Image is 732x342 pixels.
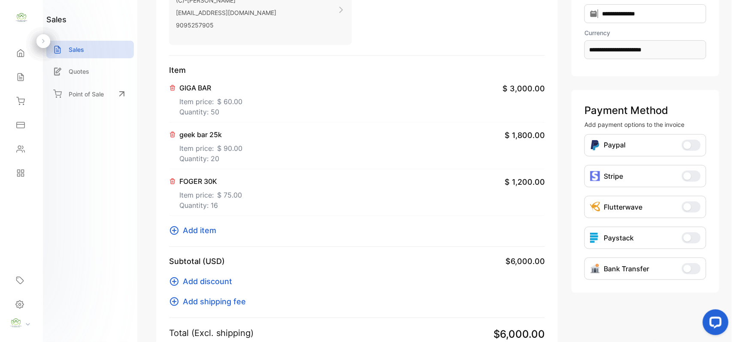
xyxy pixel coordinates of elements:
p: FOGER 30K [179,176,242,186]
img: logo [15,11,28,24]
iframe: LiveChat chat widget [696,306,732,342]
p: GIGA BAR [179,83,242,93]
p: 9095257905 [176,19,276,31]
span: Add item [183,225,216,236]
button: Add shipping fee [169,296,251,307]
span: $ 60.00 [217,96,242,107]
p: Flutterwave [604,202,642,212]
img: icon [590,233,600,243]
p: [EMAIL_ADDRESS][DOMAIN_NAME] [176,6,276,19]
button: Add item [169,225,221,236]
span: $6,000.00 [493,327,545,342]
span: $ 75.00 [217,190,242,200]
p: Paypal [604,140,626,151]
img: profile [9,317,22,330]
p: Item price: [179,186,242,200]
img: icon [590,171,600,181]
p: Paystack [604,233,634,243]
p: Point of Sale [69,90,104,99]
span: $ 1,800.00 [505,129,545,141]
p: Item price: [179,140,242,153]
p: Payment Method [584,103,706,118]
label: Currency [584,28,706,37]
span: Add discount [183,276,232,287]
button: Add discount [169,276,237,287]
p: Item [169,64,545,76]
p: Sales [69,45,84,54]
p: Total (Excl. shipping) [169,327,254,339]
p: Item price: [179,93,242,107]
p: Bank Transfer [604,264,649,274]
a: Point of Sale [46,84,134,103]
p: Quotes [69,67,89,76]
a: Quotes [46,63,134,80]
span: $ 1,200.00 [505,176,545,188]
p: Subtotal (USD) [169,255,225,267]
p: Stripe [604,171,623,181]
span: Add shipping fee [183,296,246,307]
p: Quantity: 20 [179,153,242,164]
span: $6,000.00 [505,255,545,267]
p: Add payment options to the invoice [584,120,706,129]
a: Sales [46,41,134,58]
p: Quantity: 50 [179,107,242,117]
h1: sales [46,14,67,25]
p: geek bar 25k [179,129,242,140]
span: $ 3,000.00 [502,83,545,94]
img: Icon [590,264,600,274]
p: Quantity: 16 [179,200,242,210]
span: $ 90.00 [217,143,242,153]
img: Icon [590,140,600,151]
img: Icon [590,202,600,212]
